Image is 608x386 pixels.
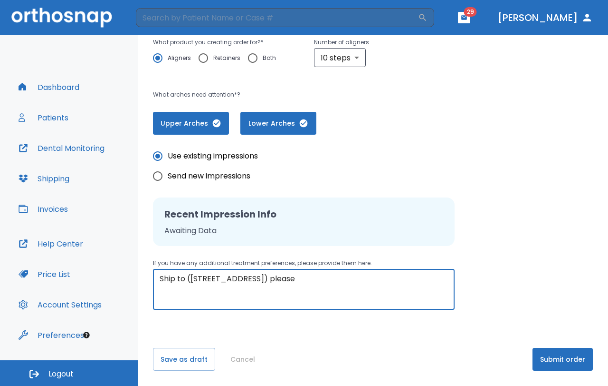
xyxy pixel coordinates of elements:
[13,324,90,346] button: Preferences
[153,112,229,135] button: Upper Arches
[153,89,409,100] p: What arches need attention*?
[13,76,85,99] button: Dashboard
[314,37,369,48] p: Number of aligners
[13,293,107,316] button: Account Settings
[314,48,366,67] div: 10 steps
[11,8,112,27] img: Orthosnap
[82,331,91,339] div: Tooltip anchor
[13,137,110,159] button: Dental Monitoring
[13,106,74,129] button: Patients
[240,112,316,135] button: Lower Arches
[263,52,276,64] span: Both
[532,348,593,371] button: Submit order
[164,225,443,237] p: Awaiting Data
[464,7,477,17] span: 29
[168,150,258,162] span: Use existing impressions
[153,257,455,269] p: If you have any additional treatment preferences, please provide them here:
[13,263,76,286] button: Price List
[153,348,215,371] button: Save as draft
[136,8,418,27] input: Search by Patient Name or Case #
[13,167,75,190] button: Shipping
[164,207,443,221] h2: Recent Impression Info
[168,52,191,64] span: Aligners
[168,170,250,182] span: Send new impressions
[153,37,284,48] p: What product you creating order for? *
[162,119,219,129] span: Upper Arches
[13,232,89,255] button: Help Center
[48,369,74,379] span: Logout
[160,273,448,306] textarea: Ship to ([STREET_ADDRESS]) please
[250,119,307,129] span: Lower Arches
[494,9,597,26] button: [PERSON_NAME]
[13,198,74,220] button: Invoices
[227,348,259,371] button: Cancel
[213,52,240,64] span: Retainers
